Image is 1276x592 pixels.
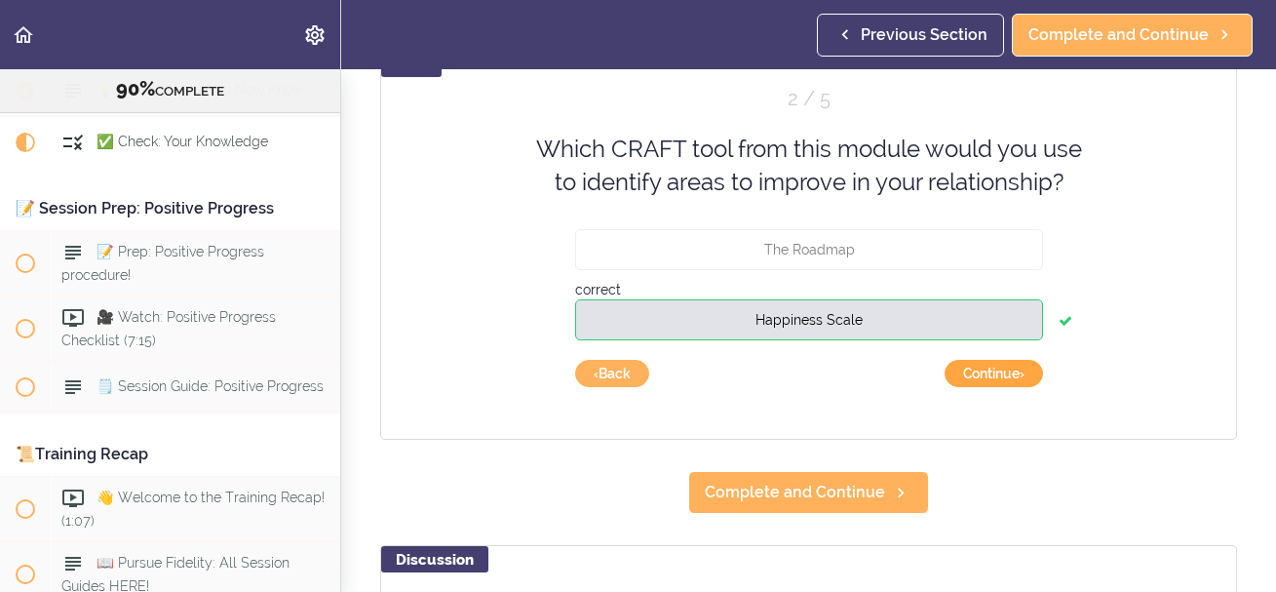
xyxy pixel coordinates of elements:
button: The Roadmap [575,228,1043,269]
span: 🗒️ Session Guide: Positive Progress [97,378,324,394]
div: Question 2 out of 5 [575,85,1043,113]
span: 👋 Welcome to the Training Recap! (1:07) [61,490,325,528]
span: Complete and Continue [1028,23,1209,47]
button: continue [945,360,1043,387]
div: Discussion [381,546,488,572]
span: The Roadmap [763,241,854,257]
button: go back [575,360,649,387]
span: 📝 Prep: Positive Progress procedure! [61,244,264,282]
span: ✅ Check: Your Knowledge [97,134,268,149]
span: 90% [116,77,155,100]
svg: Settings Menu [303,23,327,47]
span: correct [575,281,621,296]
svg: Back to course curriculum [12,23,35,47]
span: Complete and Continue [705,481,885,504]
button: Happiness Scale [575,298,1043,339]
span: Previous Section [861,23,987,47]
span: Happiness Scale [755,311,863,327]
div: COMPLETE [24,77,316,102]
span: 🎥 Watch: Positive Progress Checklist (7:15) [61,309,276,347]
a: Complete and Continue [688,471,929,514]
a: Complete and Continue [1012,14,1253,57]
a: Previous Section [817,14,1004,57]
div: Which CRAFT tool from this module would you use to identify areas to improve in your relationship? [526,133,1092,200]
